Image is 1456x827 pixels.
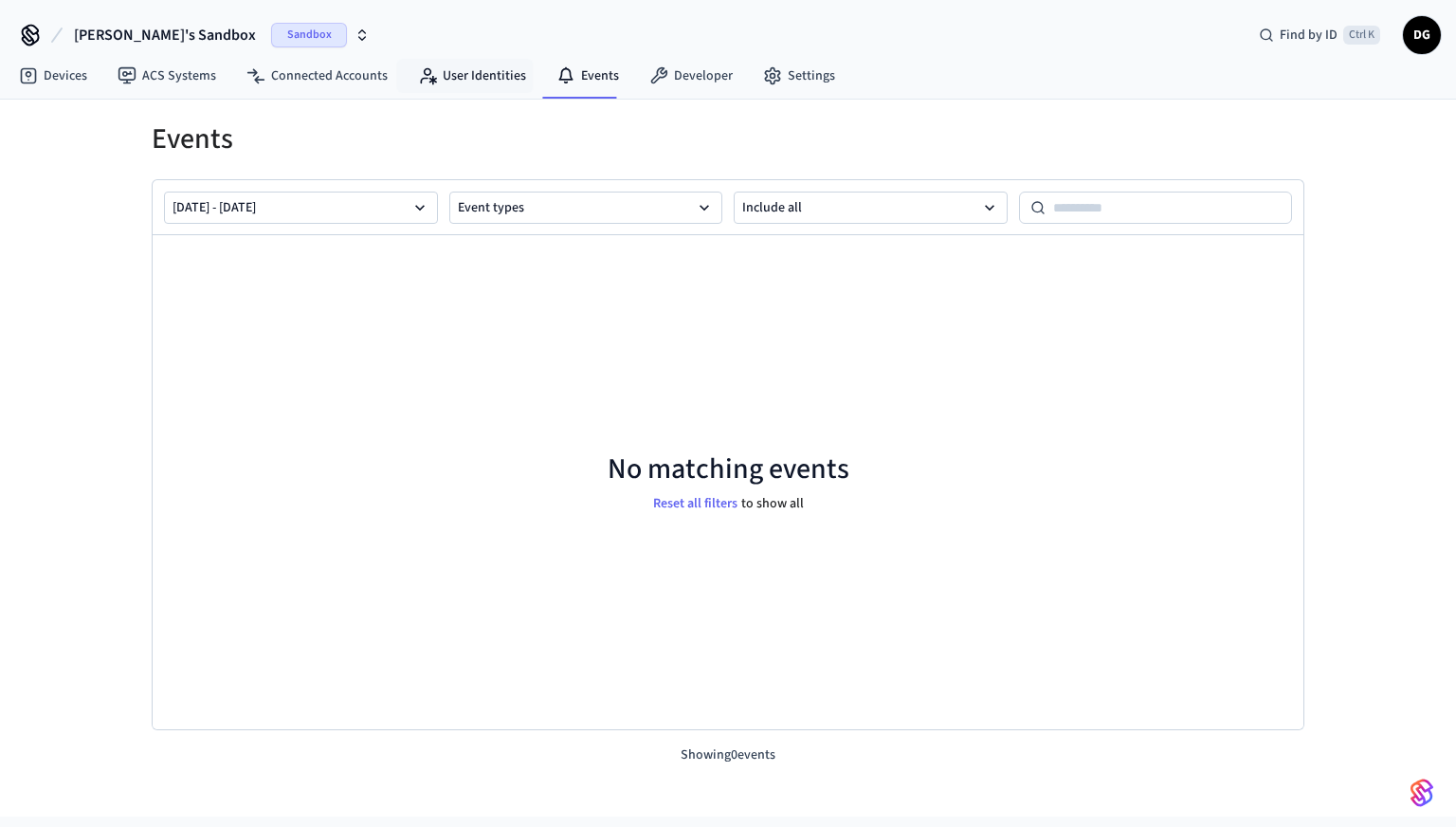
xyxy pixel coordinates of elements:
p: No matching events [608,452,849,487]
button: DG [1403,16,1441,54]
span: [PERSON_NAME]'s Sandbox [74,24,256,46]
a: Developer [634,59,748,93]
img: SeamLogoGradient.69752ec5.svg [1410,778,1433,808]
button: [DATE] - [DATE] [164,192,438,224]
a: Devices [4,59,102,93]
p: Showing 0 events [152,745,1304,765]
h1: Events [152,122,1304,156]
a: ACS Systems [102,59,231,93]
button: Event types [449,192,723,224]
button: Reset all filters [649,490,741,518]
a: Connected Accounts [231,59,403,93]
div: Find by IDCtrl K [1244,18,1395,52]
p: to show all [741,494,804,514]
span: DG [1405,18,1439,52]
span: Ctrl K [1343,26,1380,45]
a: User Identities [403,59,541,93]
span: Sandbox [271,23,347,47]
a: Events [541,59,634,93]
a: Settings [748,59,850,93]
span: Find by ID [1280,26,1338,45]
button: Include all [734,192,1008,224]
